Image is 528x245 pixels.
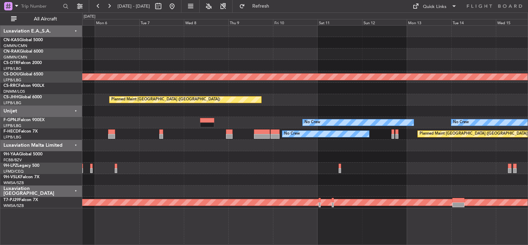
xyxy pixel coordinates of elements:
[3,123,21,128] a: LFPB/LBG
[246,4,275,9] span: Refresh
[3,203,24,208] a: WMSA/SZB
[3,198,19,202] span: T7-PJ29
[453,117,469,128] div: No Crew
[3,72,43,76] a: CS-DOUGlobal 6500
[3,118,45,122] a: F-GPNJFalcon 900EX
[8,13,75,25] button: All Aircraft
[3,198,38,202] a: T7-PJ29Falcon 7X
[273,19,318,25] div: Fri 10
[3,38,19,42] span: CN-KAS
[3,38,43,42] a: CN-KASGlobal 5000
[318,19,362,25] div: Sat 11
[3,175,20,179] span: 9H-VSLK
[3,129,19,134] span: F-HECD
[3,95,18,99] span: CS-JHH
[3,100,21,106] a: LFPB/LBG
[3,55,27,60] a: GMMN/CMN
[407,19,451,25] div: Mon 13
[3,152,19,156] span: 9H-YAA
[3,169,23,174] a: LFMD/CEQ
[3,95,42,99] a: CS-JHHGlobal 6000
[3,84,44,88] a: CS-RRCFalcon 900LX
[3,61,42,65] a: CS-DTRFalcon 2000
[184,19,228,25] div: Wed 8
[284,129,300,139] div: No Crew
[18,17,73,21] span: All Aircraft
[228,19,273,25] div: Thu 9
[3,66,21,71] a: LFPB/LBG
[117,3,150,9] span: [DATE] - [DATE]
[3,43,27,48] a: GMMN/CMN
[3,175,39,179] a: 9H-VSLKFalcon 7X
[84,14,95,20] div: [DATE]
[304,117,320,128] div: No Crew
[95,19,139,25] div: Mon 6
[3,49,43,54] a: CN-RAKGlobal 6000
[3,152,43,156] a: 9H-YAAGlobal 5000
[3,164,39,168] a: 9H-LPZLegacy 500
[3,135,21,140] a: LFPB/LBG
[3,89,25,94] a: DNMM/LOS
[236,1,277,12] button: Refresh
[3,78,21,83] a: LFPB/LBG
[409,1,460,12] button: Quick Links
[3,157,22,163] a: FCBB/BZV
[139,19,184,25] div: Tue 7
[3,180,24,185] a: WMSA/SZB
[423,3,446,10] div: Quick Links
[3,118,18,122] span: F-GPNJ
[21,1,61,11] input: Trip Number
[362,19,407,25] div: Sun 12
[3,84,18,88] span: CS-RRC
[3,61,18,65] span: CS-DTR
[451,19,496,25] div: Tue 14
[3,49,20,54] span: CN-RAK
[3,72,20,76] span: CS-DOU
[3,129,38,134] a: F-HECDFalcon 7X
[111,94,220,105] div: Planned Maint [GEOGRAPHIC_DATA] ([GEOGRAPHIC_DATA])
[3,164,17,168] span: 9H-LPZ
